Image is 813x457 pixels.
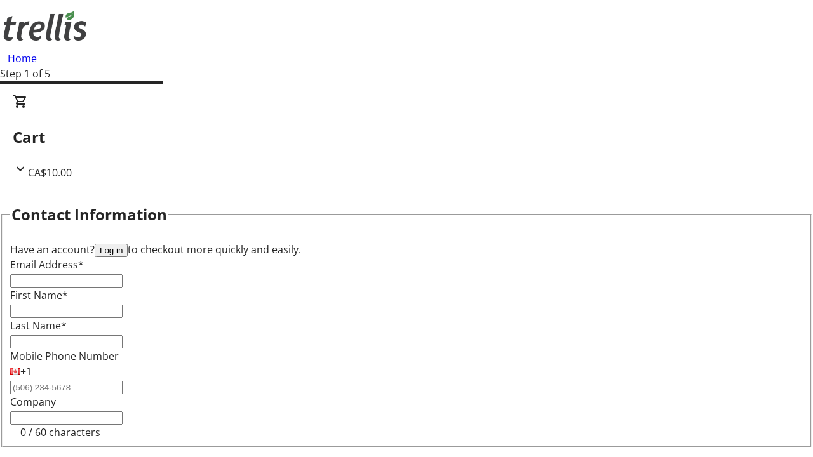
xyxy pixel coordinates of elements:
h2: Contact Information [11,203,167,226]
tr-character-limit: 0 / 60 characters [20,425,100,439]
label: Company [10,395,56,409]
span: CA$10.00 [28,166,72,180]
label: Mobile Phone Number [10,349,119,363]
h2: Cart [13,126,800,149]
label: Last Name* [10,319,67,333]
div: CartCA$10.00 [13,94,800,180]
label: Email Address* [10,258,84,272]
input: (506) 234-5678 [10,381,123,394]
button: Log in [95,244,128,257]
div: Have an account? to checkout more quickly and easily. [10,242,803,257]
label: First Name* [10,288,68,302]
